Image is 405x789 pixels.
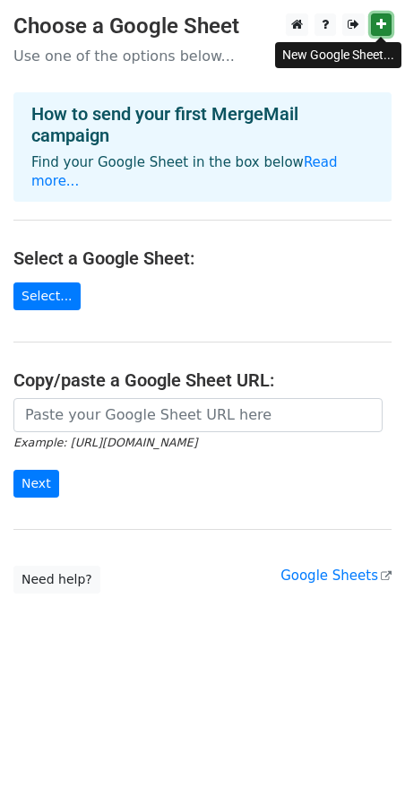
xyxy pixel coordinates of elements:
[315,703,405,789] iframe: Chat Widget
[13,436,197,449] small: Example: [URL][DOMAIN_NAME]
[31,103,374,146] h4: How to send your first MergeMail campaign
[13,282,81,310] a: Select...
[13,470,59,498] input: Next
[13,47,392,65] p: Use one of the options below...
[13,566,100,594] a: Need help?
[13,13,392,39] h3: Choose a Google Sheet
[13,398,383,432] input: Paste your Google Sheet URL here
[275,42,401,68] div: New Google Sheet...
[31,154,338,189] a: Read more...
[31,153,374,191] p: Find your Google Sheet in the box below
[280,568,392,584] a: Google Sheets
[13,369,392,391] h4: Copy/paste a Google Sheet URL:
[13,247,392,269] h4: Select a Google Sheet:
